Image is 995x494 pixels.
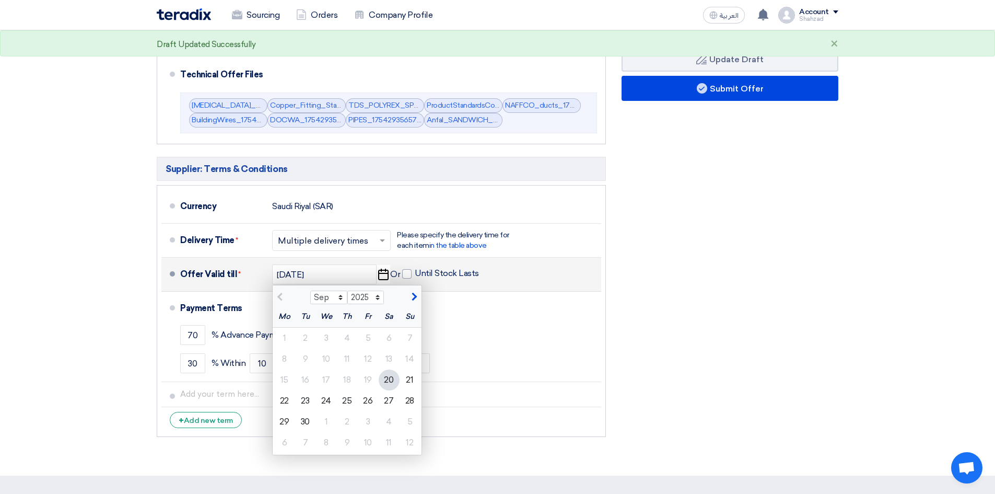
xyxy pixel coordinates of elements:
div: 4 [379,411,400,432]
div: 9 [337,432,358,453]
div: 16 [295,370,316,390]
span: Or [390,269,400,280]
div: Draft Updated Successfully [157,39,256,51]
div: Fr [358,306,379,327]
a: BuildingWires_1754293563530.pdf [192,116,307,124]
div: Su [400,306,420,327]
button: Update Draft [622,47,838,72]
a: PIPES_1754293565727.pdf [348,116,438,124]
span: + [179,416,184,426]
div: 7 [295,432,316,453]
div: 26 [358,390,379,411]
div: 11 [379,432,400,453]
div: 8 [316,432,337,453]
div: 1 [316,411,337,432]
div: Shahzad [799,16,838,22]
button: Submit Offer [622,76,838,101]
div: 27 [379,390,400,411]
button: العربية [703,7,745,24]
img: Teradix logo [157,8,211,20]
div: Add new term [170,412,242,428]
input: yyyy-mm-dd [272,265,377,284]
input: payment-term-2 [250,353,275,373]
span: العربية [720,12,739,19]
div: 29 [274,411,295,432]
div: 21 [400,370,420,390]
a: DOCWA_1754293564226.pdf [270,116,371,124]
a: Orders [288,4,346,27]
a: Company Profile [346,4,441,27]
div: 12 [358,349,379,370]
a: [MEDICAL_DATA]_MALL_ROOF_REPAIRING_METHOD_OF_STATMENT_1754293550347.pdf [192,101,509,110]
div: 2 [337,411,358,432]
div: 9 [295,349,316,370]
a: Anfal_SANDWICH_PANEL_Prequalification___1754293566326.pdf [427,116,650,124]
div: Tu [295,306,316,327]
div: 10 [358,432,379,453]
a: Copper_Fitting_Standards_1754293558614.pdf [270,101,428,110]
div: We [316,306,337,327]
div: 13 [379,349,400,370]
span: in the table above [429,241,486,250]
div: 15 [274,370,295,390]
div: 6 [379,328,400,349]
div: 2 [295,328,316,349]
div: 24 [316,390,337,411]
img: profile_test.png [778,7,795,24]
span: % Within [212,358,245,369]
a: ProductStandardsCopperTube_1754293560525.pdf [427,101,599,110]
div: 19 [358,370,379,390]
div: 4 [337,328,358,349]
div: 25 [337,390,358,411]
div: 3 [316,328,337,349]
div: Please specify the delivery time for each item [397,230,512,251]
div: 6 [274,432,295,453]
div: 1 [274,328,295,349]
div: 12 [400,432,420,453]
div: Mo [274,306,295,327]
span: % Advance Payment Upon [212,330,312,340]
div: Payment Terms [180,296,589,321]
div: 30 [295,411,316,432]
div: 3 [358,411,379,432]
div: Account [799,8,829,17]
h5: Supplier: Terms & Conditions [157,157,606,181]
div: Delivery Time [180,228,264,253]
div: 5 [400,411,420,432]
a: TDS_POLYREX_SP__D_1754293560346.pdf [348,101,501,110]
div: × [830,38,838,51]
div: 23 [295,390,316,411]
div: 17 [316,370,337,390]
div: 22 [274,390,295,411]
a: Sourcing [224,4,288,27]
div: 5 [358,328,379,349]
div: 7 [400,328,420,349]
div: 18 [337,370,358,390]
div: 10 [316,349,337,370]
input: payment-term-1 [180,325,205,345]
a: NAFFCO_ducts_1754293562726.pdf [505,101,629,110]
div: 20 [379,370,400,390]
input: Add your term here... [180,384,597,404]
div: Technical Offer Files [180,62,589,87]
div: Sa [379,306,400,327]
div: Th [337,306,358,327]
label: Until Stock Lasts [402,268,479,279]
input: payment-term-2 [180,353,205,373]
div: 8 [274,349,295,370]
div: 11 [337,349,358,370]
div: 28 [400,390,420,411]
div: Open chat [951,452,982,484]
div: Currency [180,194,264,219]
div: 14 [400,349,420,370]
div: Offer Valid till [180,262,264,287]
div: Saudi Riyal (SAR) [272,197,333,216]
